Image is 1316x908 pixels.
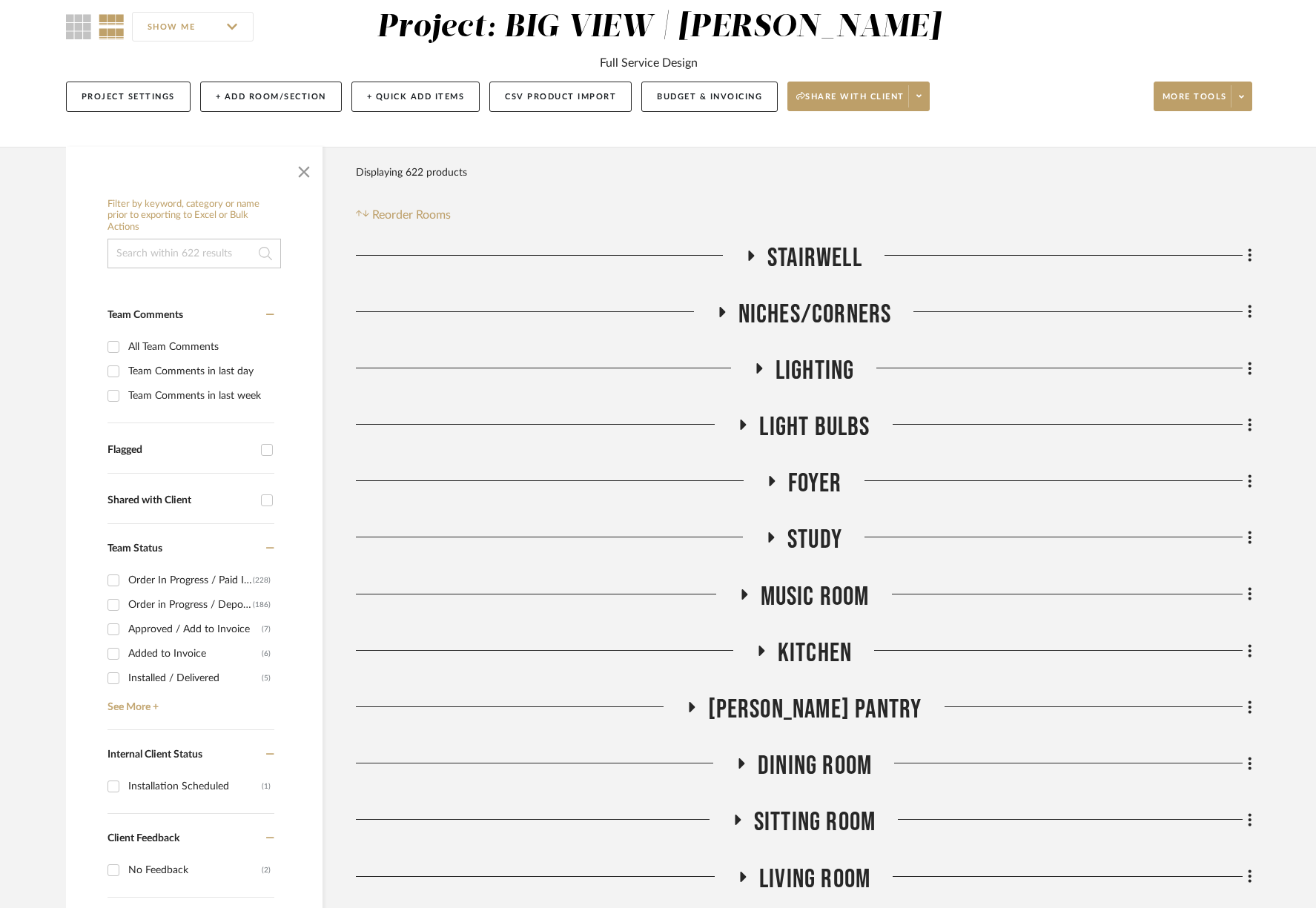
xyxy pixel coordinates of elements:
[761,581,870,613] span: Music Room
[796,91,905,113] span: Share with client
[356,206,452,224] button: Reorder Rooms
[104,690,274,714] a: See More +
[788,468,842,500] span: Foyer
[128,384,271,408] div: Team Comments in last week
[128,335,271,359] div: All Team Comments
[262,775,271,798] div: (1)
[787,524,842,556] span: Study
[778,637,852,669] span: Kitchen
[754,806,876,838] span: Sitting Room
[776,355,855,387] span: Lighting
[128,858,262,882] div: No Feedback
[262,666,271,690] div: (5)
[108,543,162,554] span: Team Status
[262,858,271,882] div: (2)
[128,569,253,592] div: Order In Progress / Paid In Full w/ Freight, No Balance due
[128,775,262,798] div: Installation Scheduled
[767,242,862,274] span: Stairwell
[108,749,202,760] span: Internal Client Status
[1163,91,1227,113] span: More tools
[200,82,342,112] button: + Add Room/Section
[759,411,870,443] span: Light Bulbs
[108,239,281,268] input: Search within 622 results
[253,593,271,617] div: (186)
[253,569,271,592] div: (228)
[600,54,698,72] div: Full Service Design
[108,199,281,233] h6: Filter by keyword, category or name prior to exporting to Excel or Bulk Actions
[372,206,451,224] span: Reorder Rooms
[128,359,271,383] div: Team Comments in last day
[489,82,632,112] button: CSV Product Import
[108,310,183,320] span: Team Comments
[128,593,253,617] div: Order in Progress / Deposit Paid / Balance due
[738,299,892,331] span: Niches/Corners
[262,617,271,641] div: (7)
[66,82,191,112] button: Project Settings
[262,642,271,666] div: (6)
[759,864,870,895] span: Living Room
[289,154,319,184] button: Close
[108,494,254,507] div: Shared with Client
[356,158,467,188] div: Displaying 622 products
[787,82,930,111] button: Share with client
[351,82,480,112] button: + Quick Add Items
[708,694,922,726] span: [PERSON_NAME] Pantry
[128,642,262,666] div: Added to Invoice
[128,666,262,690] div: Installed / Delivered
[758,750,872,782] span: Dining Room
[108,444,254,457] div: Flagged
[1154,82,1252,111] button: More tools
[377,12,941,43] div: Project: BIG VIEW | [PERSON_NAME]
[128,617,262,641] div: Approved / Add to Invoice
[641,82,778,112] button: Budget & Invoicing
[108,833,179,844] span: Client Feedback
